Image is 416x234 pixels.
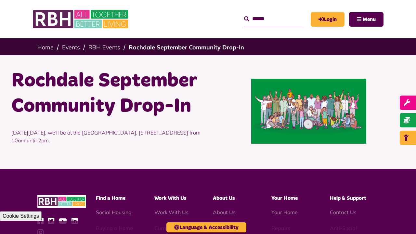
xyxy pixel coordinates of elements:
img: RBH [37,195,86,208]
iframe: Netcall Web Assistant for live chat [387,205,416,234]
img: RBH [32,6,130,32]
span: About Us [213,196,235,201]
a: About Us [213,209,236,215]
a: Social Housing [96,209,132,215]
span: Work With Us [154,196,187,201]
a: MyRBH [311,12,344,27]
h1: Rochdale September Community Drop-In [11,68,203,119]
img: Large Diverse Group [251,79,367,144]
a: Home [37,44,54,51]
a: Your Home [271,209,298,215]
span: Your Home [271,196,298,201]
span: Find a Home [96,196,125,201]
button: Navigation [349,12,383,27]
a: Events [62,44,80,51]
button: Language & Accessibility [166,222,246,232]
p: [DATE][DATE], we'll be at the [GEOGRAPHIC_DATA], [STREET_ADDRESS] from 10am until 2pm. [11,119,203,154]
span: Menu [363,17,376,22]
a: Work With Us [154,209,188,215]
a: RBH Events [88,44,120,51]
span: Help & Support [330,196,366,201]
a: Contact Us [330,209,357,215]
a: Rochdale September Community Drop-In [129,44,244,51]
